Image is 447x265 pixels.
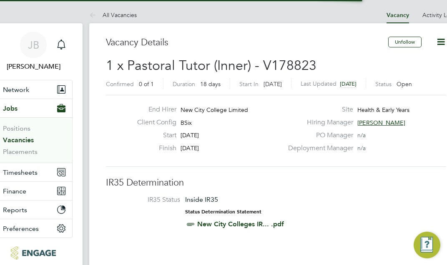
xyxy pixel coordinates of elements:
label: IR35 Status [114,196,180,204]
label: Status [375,80,392,88]
label: Duration [173,80,195,88]
label: Hiring Manager [283,118,353,127]
label: Site [283,105,353,114]
span: New City College Limited [181,106,248,114]
label: Start In [239,80,259,88]
label: End Hirer [131,105,176,114]
span: Inside IR35 [185,196,218,203]
label: Finish [131,144,176,153]
span: n/a [357,144,366,152]
span: Timesheets [3,168,38,176]
span: 18 days [200,80,221,88]
label: Start [131,131,176,140]
label: Confirmed [106,80,134,88]
button: Unfollow [388,37,422,47]
a: New City Colleges IR... .pdf [197,220,284,228]
span: [PERSON_NAME] [357,119,405,126]
label: Deployment Manager [283,144,353,153]
span: 1 x Pastoral Tutor (Inner) - V178823 [106,57,316,74]
span: BSix [181,119,192,126]
span: Open [397,80,412,88]
img: huntereducation-logo-retina.png [11,246,55,260]
span: Finance [3,187,26,195]
span: Health & Early Years [357,106,409,114]
span: [DATE] [264,80,282,88]
button: Engage Resource Center [414,232,440,258]
a: Vacancy [387,12,409,19]
span: n/a [357,131,366,139]
label: Last Updated [301,80,337,87]
h3: IR35 Determination [106,177,446,189]
span: [DATE] [181,131,199,139]
strong: Status Determination Statement [185,209,261,215]
span: Network [3,86,29,94]
span: JB [28,40,39,50]
a: All Vacancies [89,11,137,19]
span: Jobs [3,104,18,112]
a: Placements [3,148,38,156]
label: PO Manager [283,131,353,140]
a: Vacancies [3,136,34,144]
span: 0 of 1 [139,80,154,88]
span: [DATE] [181,144,199,152]
h3: Vacancy Details [106,37,388,49]
a: Positions [3,124,30,132]
span: Preferences [3,225,39,233]
span: Reports [3,206,27,214]
label: Client Config [131,118,176,127]
span: [DATE] [340,80,357,87]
